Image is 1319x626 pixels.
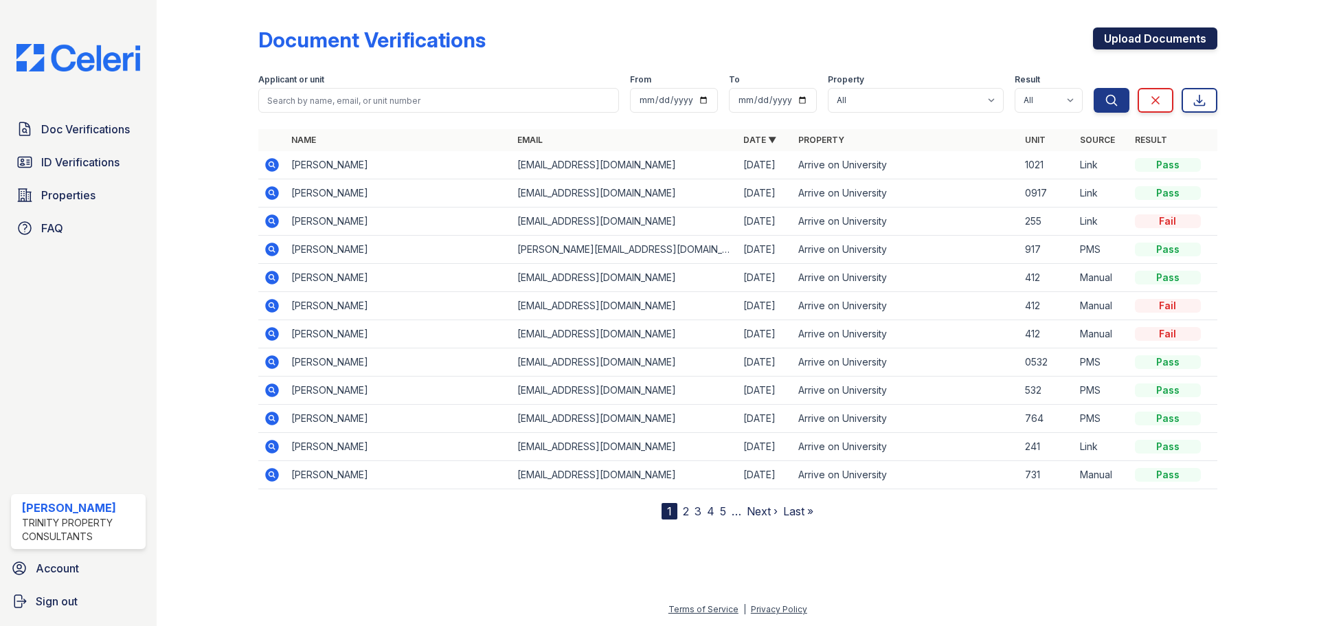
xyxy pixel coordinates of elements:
td: [DATE] [738,151,793,179]
td: Arrive on University [793,461,1019,489]
a: Source [1080,135,1115,145]
td: [PERSON_NAME] [286,208,512,236]
span: FAQ [41,220,63,236]
a: 5 [720,504,726,518]
td: [EMAIL_ADDRESS][DOMAIN_NAME] [512,461,738,489]
div: Fail [1135,214,1201,228]
td: [EMAIL_ADDRESS][DOMAIN_NAME] [512,151,738,179]
a: 4 [707,504,714,518]
a: Name [291,135,316,145]
td: [PERSON_NAME] [286,320,512,348]
td: Arrive on University [793,151,1019,179]
div: Pass [1135,412,1201,425]
span: … [732,503,741,519]
span: Sign out [36,593,78,610]
td: 917 [1019,236,1074,264]
td: 255 [1019,208,1074,236]
td: 532 [1019,377,1074,405]
td: 0917 [1019,179,1074,208]
td: 0532 [1019,348,1074,377]
td: [PERSON_NAME] [286,348,512,377]
a: Upload Documents [1093,27,1217,49]
a: Unit [1025,135,1046,145]
label: Applicant or unit [258,74,324,85]
td: [EMAIL_ADDRESS][DOMAIN_NAME] [512,320,738,348]
td: Manual [1074,320,1129,348]
td: [PERSON_NAME] [286,179,512,208]
td: [DATE] [738,461,793,489]
td: PMS [1074,377,1129,405]
td: [DATE] [738,405,793,433]
a: Email [517,135,543,145]
td: Arrive on University [793,236,1019,264]
img: CE_Logo_Blue-a8612792a0a2168367f1c8372b55b34899dd931a85d93a1a3d3e32e68fde9ad4.png [5,44,151,71]
td: Arrive on University [793,208,1019,236]
td: [EMAIL_ADDRESS][DOMAIN_NAME] [512,348,738,377]
td: Arrive on University [793,433,1019,461]
label: Result [1015,74,1040,85]
td: Arrive on University [793,320,1019,348]
td: [EMAIL_ADDRESS][DOMAIN_NAME] [512,405,738,433]
td: [DATE] [738,377,793,405]
div: Pass [1135,440,1201,454]
td: [PERSON_NAME][EMAIL_ADDRESS][DOMAIN_NAME] [512,236,738,264]
a: Last » [783,504,813,518]
a: Next › [747,504,778,518]
td: 412 [1019,320,1074,348]
a: Privacy Policy [751,604,807,614]
td: [PERSON_NAME] [286,461,512,489]
label: From [630,74,651,85]
td: Arrive on University [793,179,1019,208]
div: Pass [1135,355,1201,369]
td: PMS [1074,405,1129,433]
td: 412 [1019,264,1074,292]
div: Pass [1135,271,1201,284]
label: Property [828,74,864,85]
td: Manual [1074,461,1129,489]
td: [DATE] [738,292,793,320]
td: Link [1074,208,1129,236]
td: [DATE] [738,179,793,208]
td: Link [1074,433,1129,461]
td: [EMAIL_ADDRESS][DOMAIN_NAME] [512,179,738,208]
td: [EMAIL_ADDRESS][DOMAIN_NAME] [512,292,738,320]
td: 241 [1019,433,1074,461]
td: [PERSON_NAME] [286,292,512,320]
td: [DATE] [738,433,793,461]
div: Pass [1135,158,1201,172]
a: Properties [11,181,146,209]
div: 1 [662,503,677,519]
td: [EMAIL_ADDRESS][DOMAIN_NAME] [512,377,738,405]
td: 412 [1019,292,1074,320]
td: [PERSON_NAME] [286,405,512,433]
div: Fail [1135,299,1201,313]
td: [DATE] [738,348,793,377]
td: [EMAIL_ADDRESS][DOMAIN_NAME] [512,264,738,292]
td: Arrive on University [793,348,1019,377]
a: Doc Verifications [11,115,146,143]
td: Manual [1074,264,1129,292]
td: [EMAIL_ADDRESS][DOMAIN_NAME] [512,208,738,236]
td: [EMAIL_ADDRESS][DOMAIN_NAME] [512,433,738,461]
td: 764 [1019,405,1074,433]
td: [DATE] [738,236,793,264]
div: Trinity Property Consultants [22,516,140,544]
a: Account [5,555,151,582]
div: [PERSON_NAME] [22,500,140,516]
div: Pass [1135,243,1201,256]
td: [PERSON_NAME] [286,433,512,461]
td: Arrive on University [793,264,1019,292]
td: Link [1074,179,1129,208]
a: ID Verifications [11,148,146,176]
span: Properties [41,187,95,203]
td: PMS [1074,236,1129,264]
div: Fail [1135,327,1201,341]
td: 1021 [1019,151,1074,179]
a: Result [1135,135,1167,145]
td: [PERSON_NAME] [286,377,512,405]
td: 731 [1019,461,1074,489]
td: [DATE] [738,264,793,292]
div: Pass [1135,186,1201,200]
span: Account [36,560,79,577]
a: 3 [695,504,701,518]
